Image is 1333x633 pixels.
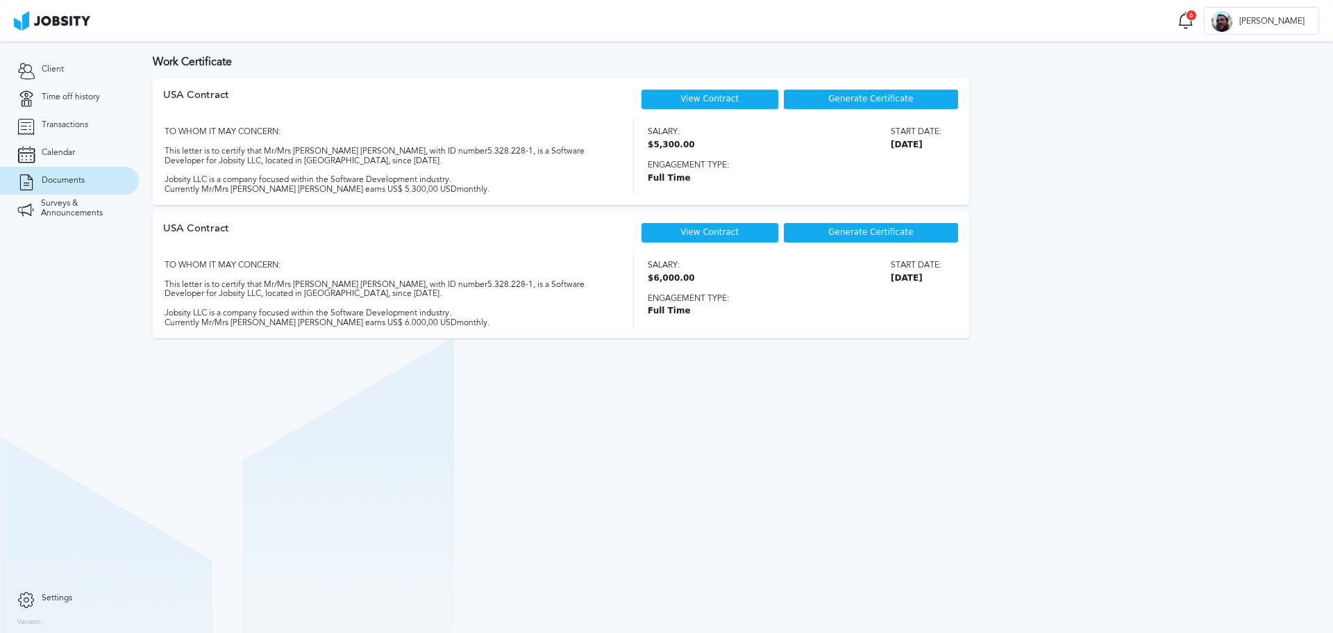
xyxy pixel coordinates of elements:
span: Settings [42,593,72,603]
div: USA Contract [163,89,229,117]
span: Generate Certificate [828,94,913,104]
span: Engagement type: [648,161,941,170]
img: ab4bad089aa723f57921c736e9817d99.png [14,11,90,31]
span: $6,000.00 [648,274,695,283]
span: Full Time [648,306,941,316]
span: Surveys & Announcements [41,199,121,218]
span: Salary: [648,127,695,137]
span: Time off history [42,92,100,102]
span: Client [42,65,64,74]
div: TO WHOM IT MAY CONCERN: This letter is to certify that Mr/Mrs [PERSON_NAME] [PERSON_NAME], with I... [163,250,609,328]
span: Full Time [648,174,941,183]
span: $5,300.00 [648,140,695,150]
span: [PERSON_NAME] [1232,17,1311,26]
span: Generate Certificate [828,228,913,238]
label: Version: [17,618,43,627]
span: Calendar [42,148,75,158]
div: 6 [1186,10,1197,21]
span: [DATE] [891,140,941,150]
h3: Work Certificate [153,56,1319,68]
span: Salary: [648,261,695,270]
div: USA Contract [163,222,229,250]
span: [DATE] [891,274,941,283]
span: Documents [42,176,85,186]
a: View Contract [680,94,739,104]
span: Engagement type: [648,294,941,304]
span: Start date: [891,261,941,270]
div: D [1212,11,1232,32]
div: TO WHOM IT MAY CONCERN: This letter is to certify that Mr/Mrs [PERSON_NAME] [PERSON_NAME], with I... [163,117,609,195]
span: Transactions [42,120,88,130]
span: Start date: [891,127,941,137]
button: D[PERSON_NAME] [1204,7,1319,35]
a: View Contract [680,227,739,237]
